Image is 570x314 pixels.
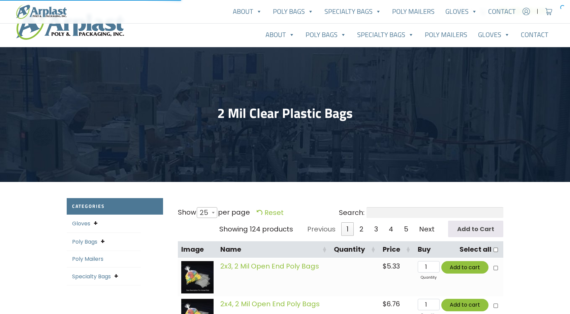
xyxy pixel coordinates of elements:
[197,205,215,221] span: 25
[16,4,67,19] img: logo
[260,28,300,41] a: About
[72,255,103,263] a: Poly Mailers
[515,28,554,41] a: Contact
[384,222,398,236] a: 4
[302,222,341,236] a: Previous
[448,221,503,237] input: Add to Cart
[300,28,352,41] a: Poly Bags
[72,273,111,280] a: Specialty Bags
[16,9,124,40] img: logo
[67,198,163,215] h2: Categories
[319,5,387,18] a: Specialty Bags
[414,222,440,236] a: Next
[369,222,383,236] a: 3
[354,222,369,236] a: 2
[387,5,440,18] a: Poly Mailers
[483,5,521,18] a: Contact
[339,207,503,218] label: Search:
[399,222,413,236] a: 5
[440,5,483,18] a: Gloves
[72,220,90,227] a: Gloves
[419,28,473,41] a: Poly Mailers
[219,224,293,234] div: Showing 124 products
[367,207,503,218] input: Search:
[537,7,538,15] span: |
[341,222,354,236] a: 1
[178,207,250,218] label: Show per page
[197,207,217,218] span: 25
[473,28,515,41] a: Gloves
[72,238,97,246] a: Poly Bags
[267,5,319,18] a: Poly Bags
[227,5,267,18] a: About
[352,28,419,41] a: Specialty Bags
[257,208,284,217] a: Reset
[67,105,503,121] h1: 2 Mil Clear Plastic Bags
